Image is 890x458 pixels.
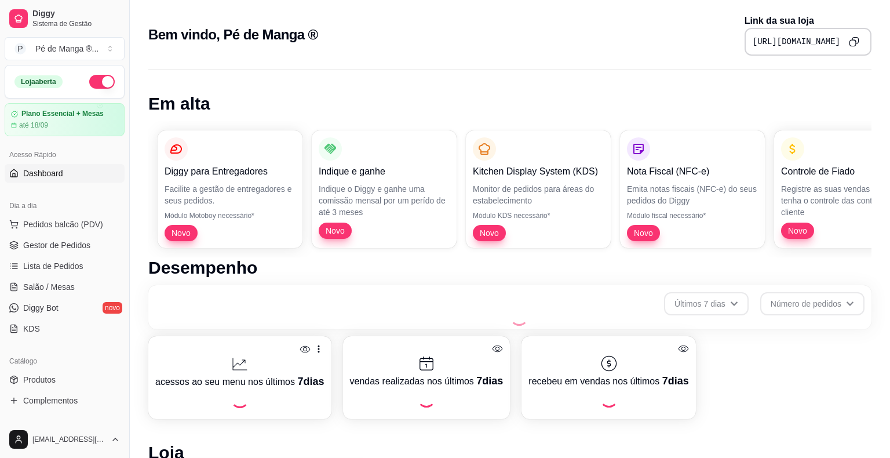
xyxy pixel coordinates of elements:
button: Número de pedidos [760,292,865,315]
a: Diggy Botnovo [5,299,125,317]
p: acessos ao seu menu nos últimos [155,373,324,390]
p: Monitor de pedidos para áreas do estabelecimento [473,183,604,206]
span: Novo [475,227,504,239]
button: Alterar Status [89,75,115,89]
span: 7 dias [662,375,689,387]
a: Salão / Mesas [5,278,125,296]
div: Dia a dia [5,197,125,215]
a: Produtos [5,370,125,389]
span: Novo [321,225,349,237]
span: Dashboard [23,168,63,179]
pre: [URL][DOMAIN_NAME] [753,36,840,48]
a: KDS [5,319,125,338]
button: [EMAIL_ADDRESS][DOMAIN_NAME] [5,426,125,453]
p: Facilite a gestão de entregadores e seus pedidos. [165,183,296,206]
a: Dashboard [5,164,125,183]
span: Produtos [23,374,56,386]
button: Nota Fiscal (NFC-e)Emita notas fiscais (NFC-e) do seus pedidos do DiggyMódulo fiscal necessário*Novo [620,130,765,248]
div: Acesso Rápido [5,146,125,164]
p: recebeu em vendas nos últimos [528,373,688,389]
span: Novo [783,225,812,237]
span: P [14,43,26,54]
p: Emita notas fiscais (NFC-e) do seus pedidos do Diggy [627,183,758,206]
span: Diggy [32,9,120,19]
button: Diggy para EntregadoresFacilite a gestão de entregadores e seus pedidos.Módulo Motoboy necessário... [158,130,302,248]
span: Salão / Mesas [23,281,75,293]
p: Kitchen Display System (KDS) [473,165,604,179]
span: KDS [23,323,40,335]
span: [EMAIL_ADDRESS][DOMAIN_NAME] [32,435,106,444]
h1: Em alta [148,93,871,114]
p: Módulo fiscal necessário* [627,211,758,220]
p: Indique o Diggy e ganhe uma comissão mensal por um perído de até 3 meses [319,183,450,218]
span: 7 dias [297,376,324,387]
span: Sistema de Gestão [32,19,120,28]
button: Copy to clipboard [845,32,863,51]
a: Lista de Pedidos [5,257,125,275]
p: Link da sua loja [745,14,871,28]
h1: Desempenho [148,257,871,278]
button: Últimos 7 dias [664,292,749,315]
p: Módulo Motoboy necessário* [165,211,296,220]
button: Select a team [5,37,125,60]
span: Novo [167,227,195,239]
button: Pedidos balcão (PDV) [5,215,125,234]
a: Gestor de Pedidos [5,236,125,255]
div: Catálogo [5,352,125,370]
article: até 18/09 [19,121,48,130]
p: vendas realizadas nos últimos [350,373,504,389]
span: Gestor de Pedidos [23,239,90,251]
button: Kitchen Display System (KDS)Monitor de pedidos para áreas do estabelecimentoMódulo KDS necessário... [466,130,611,248]
span: Novo [629,227,658,239]
p: Indique e ganhe [319,165,450,179]
h2: Bem vindo, Pé de Manga ® [148,26,318,44]
p: Diggy para Entregadores [165,165,296,179]
a: Plano Essencial + Mesasaté 18/09 [5,103,125,136]
span: Complementos [23,395,78,406]
span: Pedidos balcão (PDV) [23,219,103,230]
div: Loading [231,390,249,408]
div: Loja aberta [14,75,63,88]
span: Diggy Bot [23,302,59,314]
p: Módulo KDS necessário* [473,211,604,220]
span: 7 dias [476,375,503,387]
div: Loading [510,307,528,326]
button: Indique e ganheIndique o Diggy e ganhe uma comissão mensal por um perído de até 3 mesesNovo [312,130,457,248]
article: Plano Essencial + Mesas [21,110,104,118]
a: Complementos [5,391,125,410]
a: DiggySistema de Gestão [5,5,125,32]
div: Pé de Manga ® ... [35,43,99,54]
div: Loading [417,389,436,408]
p: Nota Fiscal (NFC-e) [627,165,758,179]
span: Lista de Pedidos [23,260,83,272]
div: Loading [600,389,618,408]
